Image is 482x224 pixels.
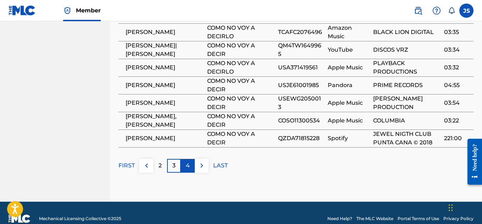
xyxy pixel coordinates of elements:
[373,28,441,36] span: BLACK LION DIGITAL
[39,216,121,222] span: Mechanical Licensing Collective © 2025
[373,94,441,111] span: [PERSON_NAME] PRODUCTION
[328,116,370,125] span: Apple Music
[278,81,324,90] span: USJE61001985
[449,197,453,218] div: Arrastrar
[328,63,370,72] span: Apple Music
[398,216,439,222] a: Portal Terms of Use
[172,161,176,170] p: 3
[142,161,151,170] img: left
[278,41,324,58] span: QM4TW1649965
[207,130,275,147] span: COMO NO VOY A DECIR
[186,161,190,170] p: 4
[118,161,135,170] p: FIRST
[207,41,275,58] span: COMO NO VOY A DECIR
[373,130,441,147] span: JEWEL NIGTH CLUB PUNTA CANA © 2018
[448,7,455,14] div: Notifications
[328,134,370,143] span: Spotify
[432,6,441,15] img: help
[328,81,370,90] span: Pandora
[462,133,482,190] iframe: Resource Center
[356,216,393,222] a: The MLC Website
[373,81,441,90] span: PRIME RECORDS
[411,4,425,18] a: Public Search
[278,63,324,72] span: USA371419561
[9,5,36,16] img: MLC Logo
[63,6,72,15] img: Top Rightsholder
[328,24,370,41] span: Amazon Music
[328,46,370,54] span: YouTube
[126,134,204,143] span: [PERSON_NAME]
[327,216,352,222] a: Need Help?
[444,28,470,36] span: 03:35
[207,112,275,129] span: COMO NO VOY A DECIR
[207,24,275,41] span: COMO NO VOY A DECIRLO
[328,99,370,107] span: Apple Music
[126,99,204,107] span: [PERSON_NAME]
[126,41,204,58] span: [PERSON_NAME]|[PERSON_NAME]
[444,134,470,143] span: 221:00
[444,63,470,72] span: 03:32
[207,94,275,111] span: COMO NO VOY A DECIR
[207,77,275,94] span: COMO NO VOY A DECIR
[430,4,444,18] div: Help
[278,94,324,111] span: USEWG2050013
[126,81,204,90] span: [PERSON_NAME]
[278,134,324,143] span: QZDA71815228
[459,4,473,18] div: User Menu
[447,190,482,224] iframe: Chat Widget
[159,161,162,170] p: 2
[444,46,470,54] span: 03:34
[443,216,473,222] a: Privacy Policy
[444,116,470,125] span: 03:22
[373,59,441,76] span: PLAYBACK PRODUCTIONS
[444,81,470,90] span: 04:55
[213,161,228,170] p: LAST
[198,161,206,170] img: right
[9,214,31,223] img: logo
[278,28,324,36] span: TCAFC2076496
[444,99,470,107] span: 03:54
[76,6,101,15] span: Member
[207,59,275,76] span: COMO NO VOY A DECIRLO
[126,28,204,36] span: [PERSON_NAME]
[278,116,324,125] span: COSO11300534
[414,6,422,15] img: search
[126,63,204,72] span: [PERSON_NAME]
[373,116,441,125] span: COLUMBIA
[126,112,204,129] span: [PERSON_NAME], [PERSON_NAME]
[373,46,441,54] span: DISCOS VRZ
[447,190,482,224] div: Widget de chat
